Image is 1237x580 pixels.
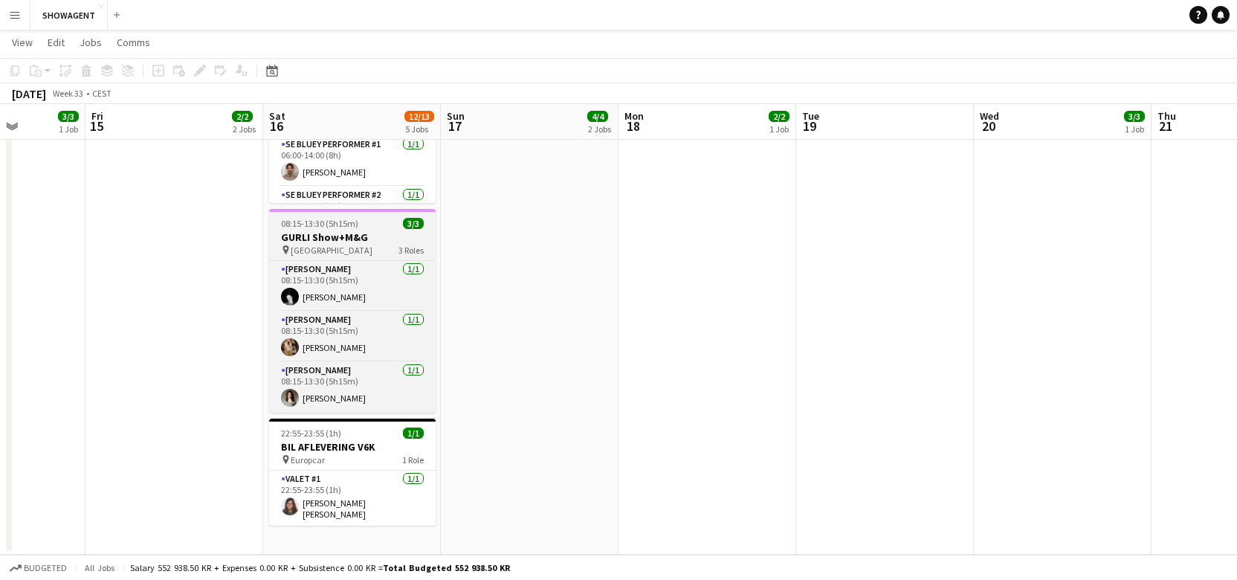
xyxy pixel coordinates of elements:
div: CEST [92,88,112,99]
span: 16 [267,117,285,135]
span: Week 33 [49,88,86,99]
div: 1 Job [1125,123,1144,135]
span: 21 [1155,117,1176,135]
div: 2 Jobs [233,123,256,135]
span: Thu [1157,109,1176,123]
div: 5 Jobs [405,123,433,135]
span: Edit [48,36,65,49]
app-card-role: SE BLUEY Performer #11/106:00-14:00 (8h)[PERSON_NAME] [269,136,436,187]
span: 19 [800,117,819,135]
span: Comms [117,36,150,49]
span: Fri [91,109,103,123]
app-card-role: [PERSON_NAME]1/108:15-13:30 (5h15m)[PERSON_NAME] [269,362,436,413]
span: 2/2 [769,111,789,122]
button: Budgeted [7,560,69,576]
span: 15 [89,117,103,135]
span: Europcar [291,454,325,465]
app-card-role: [PERSON_NAME]1/108:15-13:30 (5h15m)[PERSON_NAME] [269,261,436,312]
span: Sat [269,109,285,123]
span: 08:15-13:30 (5h15m) [281,218,358,229]
span: 1/1 [403,428,424,439]
a: View [6,33,39,52]
div: 1 Job [769,123,789,135]
span: Jobs [80,36,102,49]
span: View [12,36,33,49]
span: 17 [445,117,465,135]
app-card-role: SE BLUEY Performer #21/106:00-14:00 (8h) [269,187,436,242]
span: 20 [978,117,999,135]
span: 1 Role [402,454,424,465]
span: Sun [447,109,465,123]
span: Tue [802,109,819,123]
span: 3/3 [403,218,424,229]
a: Jobs [74,33,108,52]
span: Mon [624,109,644,123]
app-job-card: 22:55-23:55 (1h)1/1BIL AFLEVERING V6K Europcar1 RoleValet #11/122:55-23:55 (1h)[PERSON_NAME] [PER... [269,419,436,526]
h3: GURLI Show+M&G [269,231,436,244]
span: 18 [622,117,644,135]
span: Total Budgeted 552 938.50 KR [383,562,510,573]
span: 4/4 [587,111,608,122]
div: 1 Job [59,123,78,135]
span: 12/13 [404,111,434,122]
span: Wed [980,109,999,123]
span: All jobs [82,562,117,573]
span: 22:55-23:55 (1h) [281,428,341,439]
div: Salary 552 938.50 KR + Expenses 0.00 KR + Subsistence 0.00 KR = [130,562,510,573]
app-card-role: [PERSON_NAME]1/108:15-13:30 (5h15m)[PERSON_NAME] [269,312,436,362]
span: Budgeted [24,563,67,573]
div: 2 Jobs [588,123,611,135]
h3: BIL AFLEVERING V6K [269,440,436,454]
app-job-card: 08:15-13:30 (5h15m)3/3GURLI Show+M&G [GEOGRAPHIC_DATA]3 Roles[PERSON_NAME]1/108:15-13:30 (5h15m)[... [269,209,436,413]
span: 2/2 [232,111,253,122]
span: 3/3 [1124,111,1145,122]
span: 3/3 [58,111,79,122]
span: 3 Roles [398,245,424,256]
a: Comms [111,33,156,52]
span: [GEOGRAPHIC_DATA] [291,245,372,256]
button: SHOWAGENT [30,1,108,30]
a: Edit [42,33,71,52]
div: [DATE] [12,86,46,101]
app-card-role: Valet #11/122:55-23:55 (1h)[PERSON_NAME] [PERSON_NAME] [PERSON_NAME] [269,471,436,526]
